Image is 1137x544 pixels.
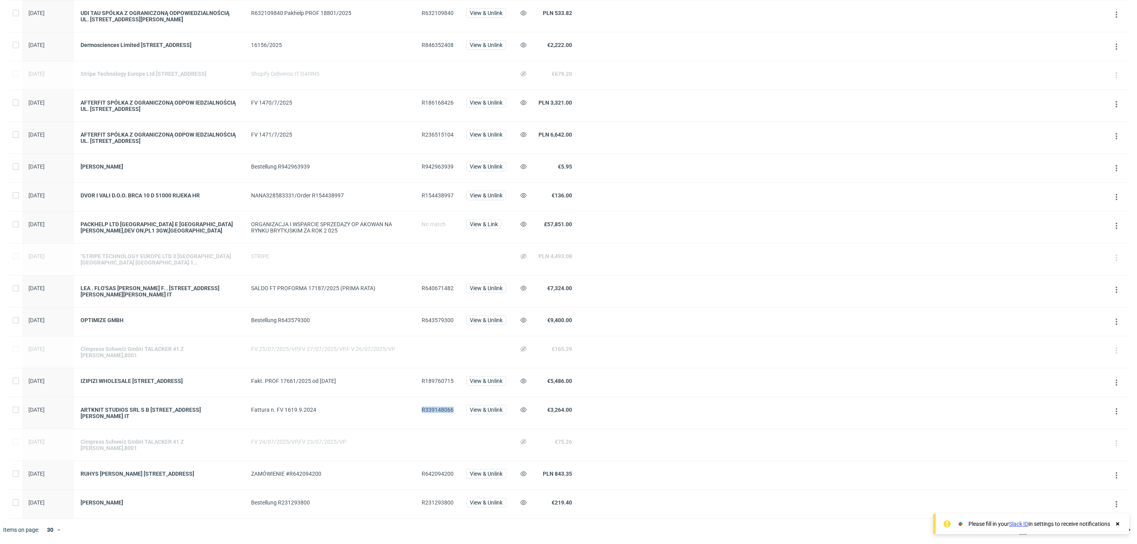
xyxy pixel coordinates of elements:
[81,10,238,23] a: UDI TAU SPÓŁKA Z OGRANICZONĄ ODPOWIEDZIALNOŚCIĄ UL. [STREET_ADDRESS][PERSON_NAME]
[81,42,238,48] div: Dermosciences Limited [STREET_ADDRESS]
[28,192,45,199] span: [DATE]
[81,378,238,384] a: IZIPIZI WHOLESALE [STREET_ADDRESS]
[251,42,409,48] div: 16156/2025
[466,283,506,293] button: View & Unlink
[81,471,238,477] a: RUHYS [PERSON_NAME] [STREET_ADDRESS]
[552,71,572,77] span: €679.20
[81,439,238,451] div: Cimpress Schweiz GmbH TALACKER 41 Z [PERSON_NAME],8001
[422,317,454,323] span: R643579300
[251,346,409,352] div: FV 25/07/2025/VP,FV 27/07/2025/VP,F V 26/07/2025/VP
[422,499,454,506] span: R231293800
[547,378,572,384] span: €5,486.00
[466,163,506,170] a: View & Unlink
[251,499,409,506] div: Bestellung R231293800
[3,526,39,534] span: Items on page:
[470,471,503,476] span: View & Unlink
[466,130,506,139] button: View & Unlink
[547,285,572,291] span: €7,324.00
[251,99,409,106] div: FV 1470/7/2025
[547,407,572,413] span: €3,264.00
[81,221,238,234] a: PACKHELP LTD [GEOGRAPHIC_DATA] E [GEOGRAPHIC_DATA][PERSON_NAME],DEV ON,PL1 3GW,[GEOGRAPHIC_DATA]
[466,378,506,384] a: View & Unlink
[422,10,454,16] span: R632109840
[251,163,409,170] div: Bestellung R942963939
[543,471,572,477] span: PLN 843.35
[466,10,506,16] a: View & Unlink
[470,407,503,413] span: View & Unlink
[251,285,409,291] div: SALDO FT PROFORMA 17187/2025 (PRIMA RATA)
[466,376,506,386] button: View & Unlink
[957,520,964,528] img: Slack
[466,99,506,106] a: View & Unlink
[470,42,503,48] span: View & Unlink
[466,191,506,200] button: View & Unlink
[544,221,572,227] span: £57,851.00
[251,471,409,477] div: ZAMÓWIENIE #R642094200
[28,499,45,506] span: [DATE]
[466,498,506,507] button: View & Unlink
[466,471,506,477] a: View & Unlink
[470,378,503,384] span: View & Unlink
[470,221,498,227] span: View & Link
[81,71,238,77] div: Stripe Technology Europe Ltd [STREET_ADDRESS]
[422,285,454,291] span: R640671482
[466,469,506,478] button: View & Unlink
[466,192,506,199] a: View & Unlink
[81,131,238,144] a: AFTERFIT SPÓŁKA Z OGRANICZONĄ ODPOW IEDZIALNOŚCIĄ UL. [STREET_ADDRESS]
[251,10,409,16] div: R632109840 Pakhelp PROF 18801/2025
[558,163,572,170] span: €5.95
[466,285,506,291] a: View & Unlink
[28,253,45,259] span: [DATE]
[28,378,45,384] span: [DATE]
[470,164,503,169] span: View & Unlink
[28,10,45,16] span: [DATE]
[28,346,45,352] span: [DATE]
[28,71,45,77] span: [DATE]
[466,40,506,50] button: View & Unlink
[251,378,409,384] div: Fakt. PROF 17661/2025 od [DATE]
[251,317,409,323] div: Bestellung R643579300
[547,42,572,48] span: €2,222.00
[968,520,1110,528] div: Please fill in your in settings to receive notifications
[251,221,409,234] div: ORGANIZACJA I WSPARCIE SPRZEDAZY OP AKOWAN NA RYNKU BRYTYJSKIM ZA ROK 2 025
[470,10,503,16] span: View & Unlink
[422,163,454,170] span: R942963939
[543,10,572,16] span: PLN 533.82
[28,163,45,170] span: [DATE]
[552,499,572,506] span: €219.40
[466,405,506,415] button: View & Unlink
[251,407,409,413] div: Fattura n. FV 1619.9.2024
[81,192,238,199] a: DVOR I VALI D.O.O. BRCA 10 D 51000 RIJEKA HR
[422,407,454,413] span: R339148066
[81,253,238,266] a: "STRIPE TECHNOLOGY EUROPE LTD 3 [GEOGRAPHIC_DATA] [GEOGRAPHIC_DATA] [GEOGRAPHIC_DATA] 1 [GEOGRAPH...
[28,317,45,323] span: [DATE]
[81,407,238,419] a: ARTKNIT STUDIOS SRL S B [STREET_ADDRESS][PERSON_NAME] IT
[466,499,506,506] a: View & Unlink
[466,131,506,138] a: View & Unlink
[538,131,572,138] span: PLN 6,642.00
[555,439,572,445] span: €75.26
[470,285,503,291] span: View & Unlink
[466,221,501,227] a: View & Link
[1009,521,1028,527] a: Slack ID
[251,71,409,77] div: Shopify Deliveroo IT O4I9N5
[466,98,506,107] button: View & Unlink
[552,192,572,199] span: €136.00
[81,346,238,358] a: Cimpress Schweiz GmbH TALACKER 41 Z [PERSON_NAME],8001
[466,8,506,18] button: View & Unlink
[81,317,238,323] a: OPTIMIZE GMBH
[538,99,572,106] span: PLN 3,321.00
[422,99,454,106] span: R186168426
[81,163,238,170] a: [PERSON_NAME]
[81,99,238,112] div: AFTERFIT SPÓŁKA Z OGRANICZONĄ ODPOW IEDZIALNOŚCIĄ UL. [STREET_ADDRESS]
[81,499,238,506] a: [PERSON_NAME]
[470,132,503,137] span: View & Unlink
[28,471,45,477] span: [DATE]
[466,315,506,325] button: View & Unlink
